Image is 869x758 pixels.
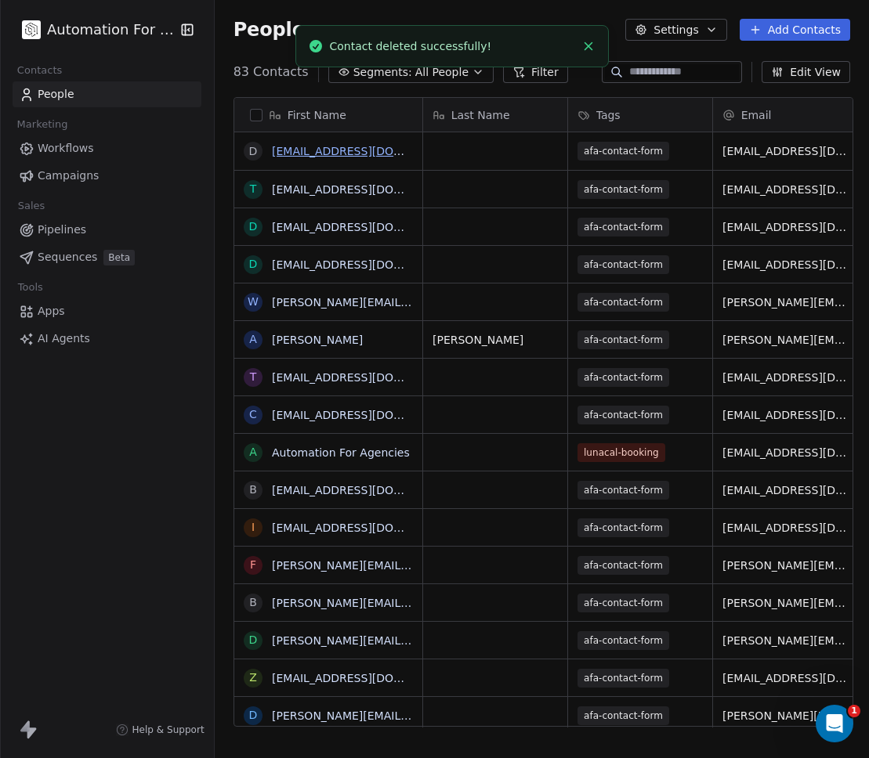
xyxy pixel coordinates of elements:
[19,16,169,43] button: Automation For Agencies
[503,61,568,83] button: Filter
[272,296,555,309] a: [PERSON_NAME][EMAIL_ADDRESS][DOMAIN_NAME]
[722,143,848,159] span: [EMAIL_ADDRESS][DOMAIN_NAME]
[272,634,646,647] a: [PERSON_NAME][EMAIL_ADDRESS][PERSON_NAME][DOMAIN_NAME]
[272,409,464,421] a: [EMAIL_ADDRESS][DOMAIN_NAME]
[578,36,599,56] button: Close toast
[722,332,848,348] span: [PERSON_NAME][EMAIL_ADDRESS][PERSON_NAME][DOMAIN_NAME]
[722,558,848,573] span: [PERSON_NAME][EMAIL_ADDRESS][PERSON_NAME][DOMAIN_NAME]
[38,168,99,184] span: Campaigns
[722,482,848,498] span: [EMAIL_ADDRESS][DOMAIN_NAME]
[272,559,646,572] a: [PERSON_NAME][EMAIL_ADDRESS][PERSON_NAME][DOMAIN_NAME]
[13,135,201,161] a: Workflows
[578,142,669,161] span: afa-contact-form
[578,406,669,424] span: afa-contact-form
[272,258,464,271] a: [EMAIL_ADDRESS][DOMAIN_NAME]
[47,20,176,40] span: Automation For Agencies
[578,481,669,500] span: afa-contact-form
[578,255,669,274] span: afa-contact-form
[722,294,848,310] span: [PERSON_NAME][EMAIL_ADDRESS][DOMAIN_NAME]
[722,182,848,197] span: [EMAIL_ADDRESS][DOMAIN_NAME]
[722,370,848,385] span: [EMAIL_ADDRESS][DOMAIN_NAME]
[248,256,257,273] div: d
[249,594,257,611] div: b
[272,221,464,233] a: [EMAIL_ADDRESS][DOMAIN_NAME]
[578,330,669,349] span: afa-contact-form
[741,107,772,123] span: Email
[234,18,305,42] span: People
[596,107,621,123] span: Tags
[578,669,669,688] span: afa-contact-form
[722,257,848,273] span: [EMAIL_ADDRESS][DOMAIN_NAME]
[722,219,848,235] span: [EMAIL_ADDRESS][DOMAIN_NAME]
[38,86,74,103] span: People
[249,482,257,498] div: b
[38,222,86,238] span: Pipelines
[11,194,52,218] span: Sales
[234,132,423,727] div: grid
[722,445,848,460] span: [EMAIL_ADDRESS][DOMAIN_NAME]
[10,59,69,82] span: Contacts
[353,64,412,81] span: Segments:
[250,557,256,573] div: f
[578,293,669,312] span: afa-contact-form
[22,20,41,39] img: black.png
[38,249,97,265] span: Sequences
[249,670,257,686] div: z
[272,484,464,496] a: [EMAIL_ADDRESS][DOMAIN_NAME]
[578,518,669,537] span: afa-contact-form
[10,113,74,136] span: Marketing
[249,369,256,385] div: t
[578,368,669,387] span: afa-contact-form
[248,707,257,724] div: d
[13,244,201,270] a: SequencesBeta
[13,81,201,107] a: People
[234,63,309,81] span: 83 Contacts
[816,705,853,742] iframe: Intercom live chat
[38,303,65,319] span: Apps
[415,64,469,81] span: All People
[568,98,712,132] div: Tags
[722,520,848,536] span: [EMAIL_ADDRESS][DOMAIN_NAME]
[288,107,346,123] span: First Name
[249,444,257,460] div: A
[38,140,94,157] span: Workflows
[272,145,464,157] a: [EMAIL_ADDRESS][DOMAIN_NAME]
[272,446,410,459] a: Automation For Agencies
[13,217,201,243] a: Pipelines
[578,218,669,236] span: afa-contact-form
[248,143,257,160] div: d
[625,19,726,41] button: Settings
[272,522,464,534] a: [EMAIL_ADDRESS][DOMAIN_NAME]
[272,709,555,722] a: [PERSON_NAME][EMAIL_ADDRESS][DOMAIN_NAME]
[13,163,201,189] a: Campaigns
[13,326,201,352] a: AI Agents
[272,183,464,196] a: [EMAIL_ADDRESS][DOMAIN_NAME]
[248,294,259,310] div: w
[713,98,857,132] div: Email
[252,519,255,536] div: i
[722,633,848,648] span: [PERSON_NAME][EMAIL_ADDRESS][PERSON_NAME][DOMAIN_NAME]
[578,631,669,650] span: afa-contact-form
[38,330,90,347] span: AI Agents
[13,298,201,324] a: Apps
[249,331,257,348] div: A
[249,181,256,197] div: t
[740,19,850,41] button: Add Contacts
[116,724,204,736] a: Help & Support
[248,632,257,648] div: d
[272,371,464,384] a: [EMAIL_ADDRESS][DOMAIN_NAME]
[722,708,848,724] span: [PERSON_NAME][EMAIL_ADDRESS][DOMAIN_NAME]
[578,594,669,612] span: afa-contact-form
[272,597,646,609] a: [PERSON_NAME][EMAIL_ADDRESS][PERSON_NAME][DOMAIN_NAME]
[578,556,669,575] span: afa-contact-form
[272,334,363,346] a: [PERSON_NAME]
[272,672,464,684] a: [EMAIL_ADDRESS][DOMAIN_NAME]
[848,705,860,717] span: 1
[722,595,848,611] span: [PERSON_NAME][EMAIL_ADDRESS][PERSON_NAME][DOMAIN_NAME]
[423,98,567,132] div: Last Name
[578,180,669,199] span: afa-contact-form
[248,218,257,235] div: d
[722,407,848,423] span: [EMAIL_ADDRESS][DOMAIN_NAME]
[11,276,49,299] span: Tools
[451,107,510,123] span: Last Name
